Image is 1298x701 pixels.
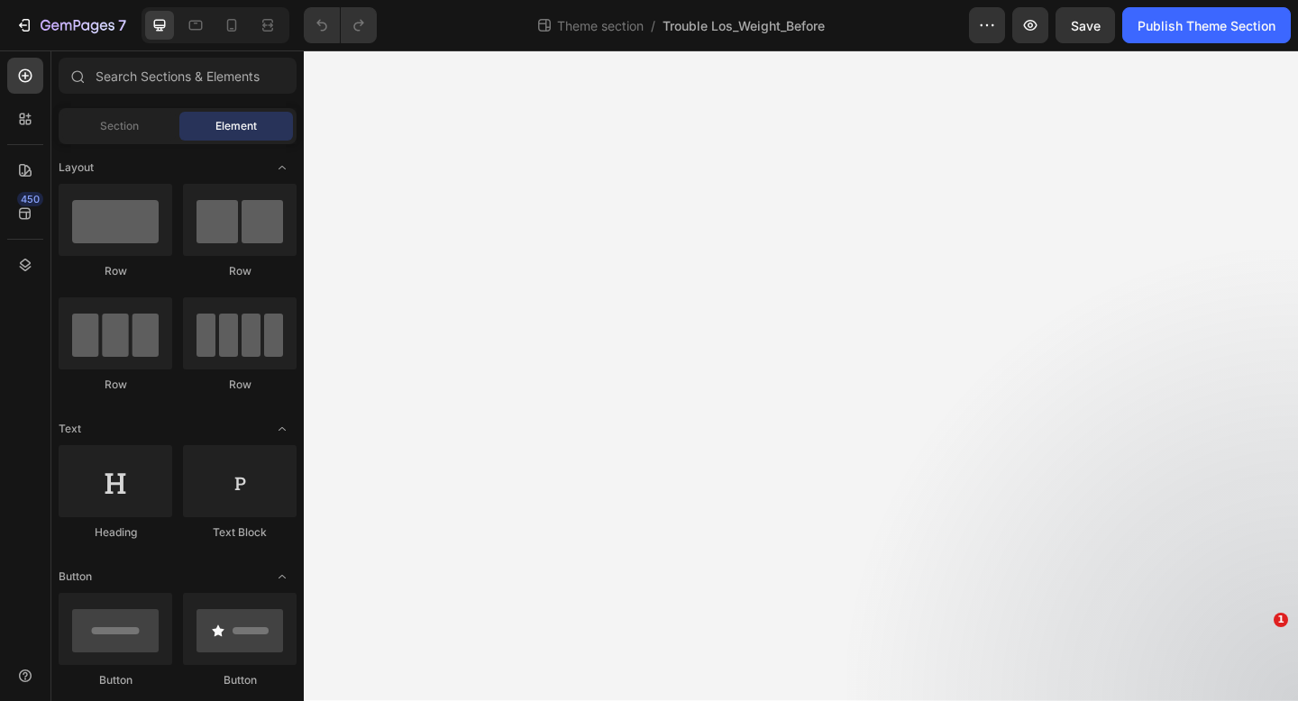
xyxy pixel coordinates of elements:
[268,562,297,591] span: Toggle open
[59,421,81,437] span: Text
[17,192,43,206] div: 450
[1071,18,1101,33] span: Save
[268,414,297,443] span: Toggle open
[1138,16,1275,35] div: Publish Theme Section
[59,58,297,94] input: Search Sections & Elements
[59,524,172,541] div: Heading
[183,524,297,541] div: Text Block
[7,7,134,43] button: 7
[183,263,297,279] div: Row
[304,7,377,43] div: Undo/Redo
[100,118,139,134] span: Section
[1237,640,1280,683] iframe: Intercom live chat
[304,50,1298,701] iframe: Design area
[118,14,126,36] p: 7
[183,377,297,393] div: Row
[183,672,297,688] div: Button
[1056,7,1115,43] button: Save
[215,118,257,134] span: Element
[663,16,825,35] span: Trouble Los_Weight_Before
[59,377,172,393] div: Row
[268,153,297,182] span: Toggle open
[651,16,655,35] span: /
[59,263,172,279] div: Row
[1122,7,1291,43] button: Publish Theme Section
[59,159,94,176] span: Layout
[59,672,172,688] div: Button
[553,16,647,35] span: Theme section
[59,569,92,585] span: Button
[1274,613,1288,627] span: 1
